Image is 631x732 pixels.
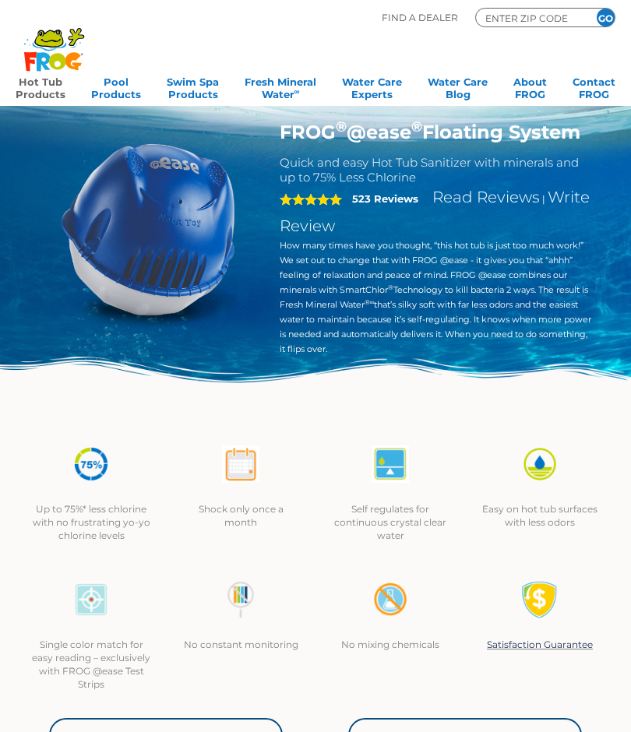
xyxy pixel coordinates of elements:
[342,71,402,102] a: Water CareExperts
[388,283,393,291] sup: ®
[487,639,593,650] a: Satisfaction Guarantee
[597,9,615,26] input: GO
[372,581,409,618] img: no-mixing1
[72,445,110,483] img: icon-atease-75percent-less
[72,581,110,618] img: icon-atease-color-match
[280,238,592,357] p: How many times have you thought, “this hot tub is just too much work!” We set out to change that ...
[91,71,141,102] a: PoolProducts
[182,502,300,529] p: Shock only once a month
[513,71,547,102] a: AboutFROG
[382,8,458,27] p: Find A Dealer
[542,193,545,205] span: |
[222,581,259,618] img: no-constant-monitoring1
[365,298,375,306] sup: ®∞
[32,502,150,542] p: Up to 75%* less chlorine with no frustrating yo-yo chlorine levels
[428,71,488,102] a: Water CareBlog
[40,121,256,337] img: hot-tub-product-atease-system.png
[280,121,592,143] h1: FROG @ease Floating System
[32,638,150,691] p: Single color match for easy reading – exclusively with FROG @ease Test Strips
[432,188,540,206] a: Read Reviews
[352,192,418,205] strong: 523 Reviews
[280,193,342,206] span: 5
[331,502,449,542] p: Self regulates for continuous crystal clear water
[481,502,599,529] p: Easy on hot tub surfaces with less odors
[182,638,300,651] p: No constant monitoring
[222,445,259,483] img: atease-icon-shock-once
[521,445,559,483] img: icon-atease-easy-on
[521,581,559,618] img: Satisfaction Guarantee Icon
[245,71,316,102] a: Fresh MineralWater∞
[331,638,449,651] p: No mixing chemicals
[294,87,300,96] sup: ∞
[411,118,422,135] sup: ®
[16,8,93,72] img: Frog Products Logo
[573,71,615,102] a: ContactFROG
[280,155,592,185] h2: Quick and easy Hot Tub Sanitizer with minerals and up to 75% Less Chlorine
[167,71,219,102] a: Swim SpaProducts
[372,445,409,483] img: atease-icon-self-regulates
[336,118,347,135] sup: ®
[16,71,65,102] a: Hot TubProducts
